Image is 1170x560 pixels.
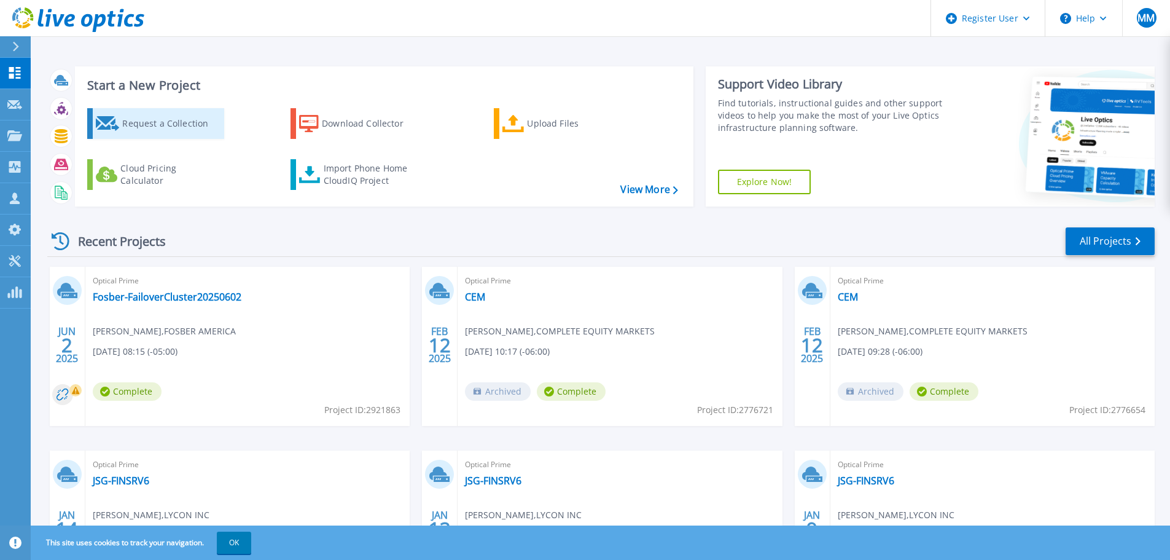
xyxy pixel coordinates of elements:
[429,340,451,350] span: 12
[87,108,224,139] a: Request a Collection
[465,508,582,522] span: [PERSON_NAME] , LYCON INC
[620,184,677,195] a: View More
[34,532,251,554] span: This site uses cookies to track your navigation.
[801,340,823,350] span: 12
[465,325,655,338] span: [PERSON_NAME] , COMPLETE EQUITY MARKETS
[800,507,824,551] div: JAN 2025
[93,325,236,338] span: [PERSON_NAME] , FOSBER AMERICA
[838,508,954,522] span: [PERSON_NAME] , LYCON INC
[838,475,894,487] a: JSG-FINSRV6
[537,382,606,401] span: Complete
[465,274,774,288] span: Optical Prime
[55,323,79,368] div: JUN 2025
[291,108,427,139] a: Download Collector
[1069,403,1145,417] span: Project ID: 2776654
[428,507,451,551] div: JAN 2025
[428,323,451,368] div: FEB 2025
[120,162,219,187] div: Cloud Pricing Calculator
[800,323,824,368] div: FEB 2025
[465,382,531,401] span: Archived
[93,458,402,471] span: Optical Prime
[838,291,858,303] a: CEM
[910,382,978,401] span: Complete
[93,291,241,303] a: Fosber-FailoverCluster20250602
[322,111,420,136] div: Download Collector
[806,524,817,534] span: 9
[465,458,774,471] span: Optical Prime
[465,345,550,358] span: [DATE] 10:17 (-06:00)
[494,108,631,139] a: Upload Files
[838,458,1147,471] span: Optical Prime
[93,508,209,522] span: [PERSON_NAME] , LYCON INC
[122,111,220,136] div: Request a Collection
[429,524,451,534] span: 13
[1066,227,1155,255] a: All Projects
[838,274,1147,288] span: Optical Prime
[93,382,162,401] span: Complete
[93,274,402,288] span: Optical Prime
[527,111,625,136] div: Upload Files
[838,382,903,401] span: Archived
[324,162,419,187] div: Import Phone Home CloudIQ Project
[838,325,1028,338] span: [PERSON_NAME] , COMPLETE EQUITY MARKETS
[56,524,78,534] span: 14
[465,291,485,303] a: CEM
[55,507,79,551] div: JAN 2025
[718,76,947,92] div: Support Video Library
[93,475,149,487] a: JSG-FINSRV6
[465,475,521,487] a: JSG-FINSRV6
[61,340,72,350] span: 2
[718,170,811,194] a: Explore Now!
[87,159,224,190] a: Cloud Pricing Calculator
[47,226,182,256] div: Recent Projects
[324,403,400,417] span: Project ID: 2921863
[838,345,922,358] span: [DATE] 09:28 (-06:00)
[718,97,947,134] div: Find tutorials, instructional guides and other support videos to help you make the most of your L...
[93,345,177,358] span: [DATE] 08:15 (-05:00)
[87,79,677,92] h3: Start a New Project
[697,403,773,417] span: Project ID: 2776721
[1137,13,1155,23] span: MM
[217,532,251,554] button: OK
